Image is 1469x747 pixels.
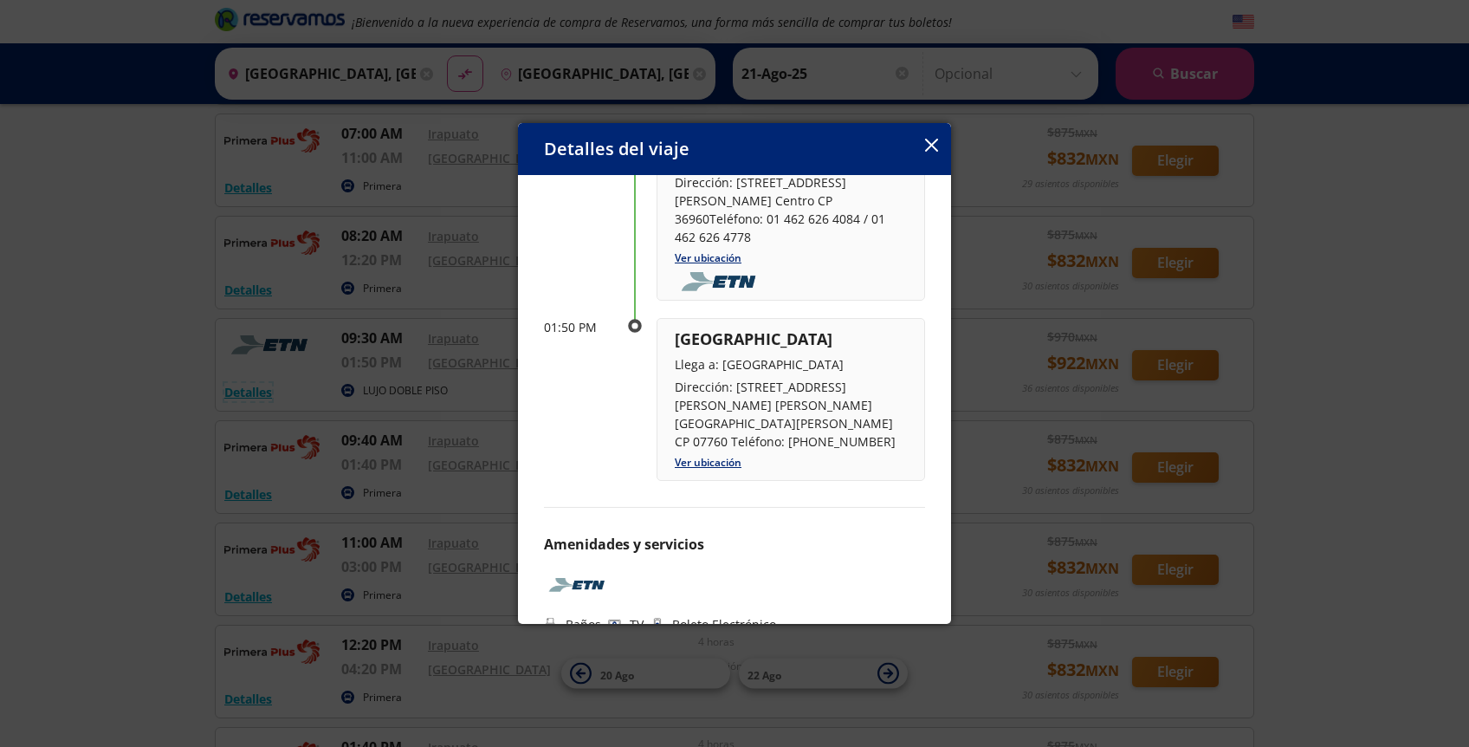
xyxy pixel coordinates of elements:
p: [GEOGRAPHIC_DATA] [675,328,907,351]
p: Detalles del viaje [544,136,689,162]
p: Amenidades y servicios [544,534,925,555]
p: Dirección: [STREET_ADDRESS][PERSON_NAME] Centro CP 36960Teléfono: 01 462 626 4084 / 01 462 626 4778 [675,173,907,246]
p: Dirección: [STREET_ADDRESS][PERSON_NAME] [PERSON_NAME][GEOGRAPHIC_DATA][PERSON_NAME] CP 07760 Tel... [675,378,907,451]
p: 01:50 PM [544,318,613,336]
a: Ver ubicación [675,455,741,470]
img: foobar2.png [675,272,767,291]
a: Ver ubicación [675,250,741,265]
p: Baños [566,615,601,633]
p: TV [630,615,644,633]
img: ETN [544,572,613,598]
p: Llega a: [GEOGRAPHIC_DATA] [675,355,907,373]
p: Boleto Electrónico [672,615,776,633]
